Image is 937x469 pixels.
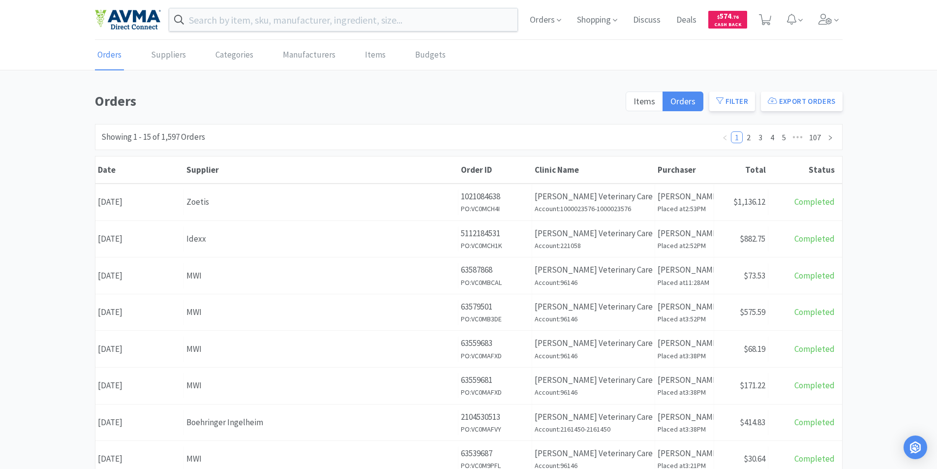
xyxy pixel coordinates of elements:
[731,14,739,20] span: . 76
[755,132,766,143] a: 3
[461,277,529,288] h6: PO: VC0MBCAL
[827,135,833,141] i: icon: right
[790,131,806,143] span: •••
[658,374,711,387] p: [PERSON_NAME]
[461,190,529,203] p: 1021084638
[535,350,652,361] h6: Account: 96146
[658,447,711,460] p: [PERSON_NAME]
[658,337,711,350] p: [PERSON_NAME]
[904,436,927,459] div: Open Intercom Messenger
[824,131,836,143] li: Next Page
[629,16,665,25] a: Discuss
[717,164,766,175] div: Total
[670,95,695,107] span: Orders
[461,447,529,460] p: 63539687
[794,307,835,317] span: Completed
[755,131,766,143] li: 3
[658,424,711,435] h6: Placed at 3:38PM
[461,203,529,214] h6: PO: VC0MCH4I
[794,453,835,464] span: Completed
[806,131,824,143] li: 107
[95,9,161,30] img: e4e33dab9f054f5782a47901c742baa9_102.png
[794,380,835,391] span: Completed
[672,16,700,25] a: Deals
[186,269,455,282] div: MWI
[95,337,184,362] div: [DATE]
[743,131,755,143] li: 2
[761,92,843,111] button: Export Orders
[740,380,765,391] span: $171.22
[95,189,184,215] div: [DATE]
[95,226,184,251] div: [DATE]
[535,277,652,288] h6: Account: 96146
[744,453,765,464] span: $30.64
[740,233,765,244] span: $882.75
[413,40,448,70] a: Budgets
[719,131,731,143] li: Previous Page
[740,307,765,317] span: $575.59
[743,132,754,143] a: 2
[794,417,835,428] span: Completed
[733,196,765,207] span: $1,136.12
[149,40,188,70] a: Suppliers
[535,164,653,175] div: Clinic Name
[744,344,765,354] span: $68.19
[461,240,529,251] h6: PO: VC0MCH1K
[722,135,728,141] i: icon: left
[461,337,529,350] p: 63559683
[535,203,652,214] h6: Account: 1000023576-1000023576
[186,343,455,356] div: MWI
[717,11,739,21] span: 574
[461,374,529,387] p: 63559681
[794,233,835,244] span: Completed
[658,350,711,361] h6: Placed at 3:38PM
[186,164,456,175] div: Supplier
[709,92,755,111] button: Filter
[461,313,529,324] h6: PO: VC0MB3DE
[95,90,620,112] h1: Orders
[714,22,741,29] span: Cash Back
[98,164,181,175] div: Date
[634,95,655,107] span: Items
[779,132,789,143] a: 5
[658,203,711,214] h6: Placed at 2:53PM
[461,300,529,313] p: 63579501
[535,424,652,435] h6: Account: 2161450-2161450
[461,164,530,175] div: Order ID
[213,40,256,70] a: Categories
[658,387,711,398] h6: Placed at 3:38PM
[535,374,652,387] p: [PERSON_NAME] Veterinary Care
[794,344,835,354] span: Completed
[186,232,455,246] div: Idexx
[535,410,652,424] p: [PERSON_NAME] Veterinary Care
[186,195,455,209] div: Zoetis
[535,300,652,313] p: [PERSON_NAME] Veterinary Care
[767,132,778,143] a: 4
[95,373,184,398] div: [DATE]
[461,350,529,361] h6: PO: VC0MAFXD
[461,387,529,398] h6: PO: VC0MAFXD
[794,270,835,281] span: Completed
[794,196,835,207] span: Completed
[95,410,184,435] div: [DATE]
[740,417,765,428] span: $414.83
[535,337,652,350] p: [PERSON_NAME] Veterinary Care
[790,131,806,143] li: Next 5 Pages
[658,227,711,240] p: [PERSON_NAME]
[771,164,835,175] div: Status
[766,131,778,143] li: 4
[658,263,711,277] p: [PERSON_NAME]
[186,416,455,429] div: Boehringer Ingelheim
[717,14,720,20] span: $
[186,379,455,392] div: MWI
[95,263,184,288] div: [DATE]
[363,40,388,70] a: Items
[186,452,455,466] div: MWI
[461,263,529,277] p: 63587868
[461,410,529,424] p: 2104530513
[95,300,184,325] div: [DATE]
[535,447,652,460] p: [PERSON_NAME] Veterinary Care
[658,240,711,251] h6: Placed at 2:52PM
[535,227,652,240] p: [PERSON_NAME] Veterinary Care
[658,164,712,175] div: Purchaser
